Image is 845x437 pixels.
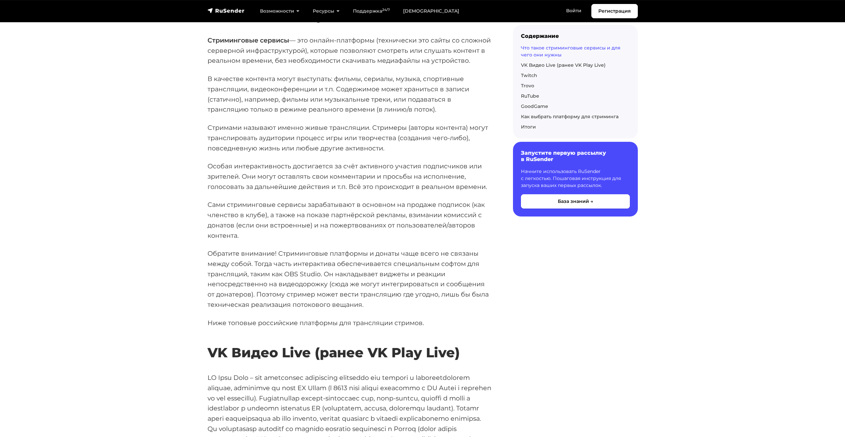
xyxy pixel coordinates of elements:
[521,194,630,209] button: База знаний →
[382,8,390,12] sup: 24/7
[346,4,396,18] a: Поддержка24/7
[521,103,548,109] a: GoodGame
[521,168,630,189] p: Начните использовать RuSender с легкостью. Пошаговая инструкция для запуска ваших первых рассылок.
[521,150,630,162] h6: Запустите первую рассылку в RuSender
[521,83,534,89] a: Trovo
[253,4,306,18] a: Возможности
[208,325,492,361] h2: VK Видео Live (ранее VK Play Live)
[208,161,492,192] p: Особая интерактивность достигается за счёт активного участия подписчиков или зрителей. Они могут ...
[208,123,492,153] p: Стримами называют именно живые трансляции. Стримеры (авторы контента) могут транслировать аудитор...
[521,33,630,39] div: Содержание
[396,4,466,18] a: [DEMOGRAPHIC_DATA]
[208,200,492,240] p: Сами стриминговые сервисы зарабатывают в основном на продаже подписок (как членство в клубе), а т...
[208,35,492,66] p: — это онлайн-платформы (технически это сайты со сложной серверной инфраструктурой), которые позво...
[513,142,638,216] a: Запустите первую рассылку в RuSender Начните использовать RuSender с легкостью. Пошаговая инструк...
[208,318,492,328] p: Ниже топовые российские платформы для трансляции стримов.
[208,248,492,309] p: Обратите внимание! Стриминговые платформы и донаты чаще всего не связаны между собой. Тогда часть...
[521,124,536,130] a: Итоги
[521,93,539,99] a: RuTube
[306,4,346,18] a: Ресурсы
[521,72,537,78] a: Twitch
[521,45,621,58] a: Что такое стриминговые сервисы и для чего они нужны
[559,4,588,18] a: Войти
[208,74,492,115] p: В качестве контента могут выступать: фильмы, сериалы, музыка, спортивные трансляции, видеоконфере...
[521,62,606,68] a: VK Видео Live (ранее VK Play Live)
[208,36,289,44] strong: Стриминговые сервисы
[208,7,245,14] img: RuSender
[591,4,638,18] a: Регистрация
[521,114,619,120] a: Как выбрать платформу для стриминга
